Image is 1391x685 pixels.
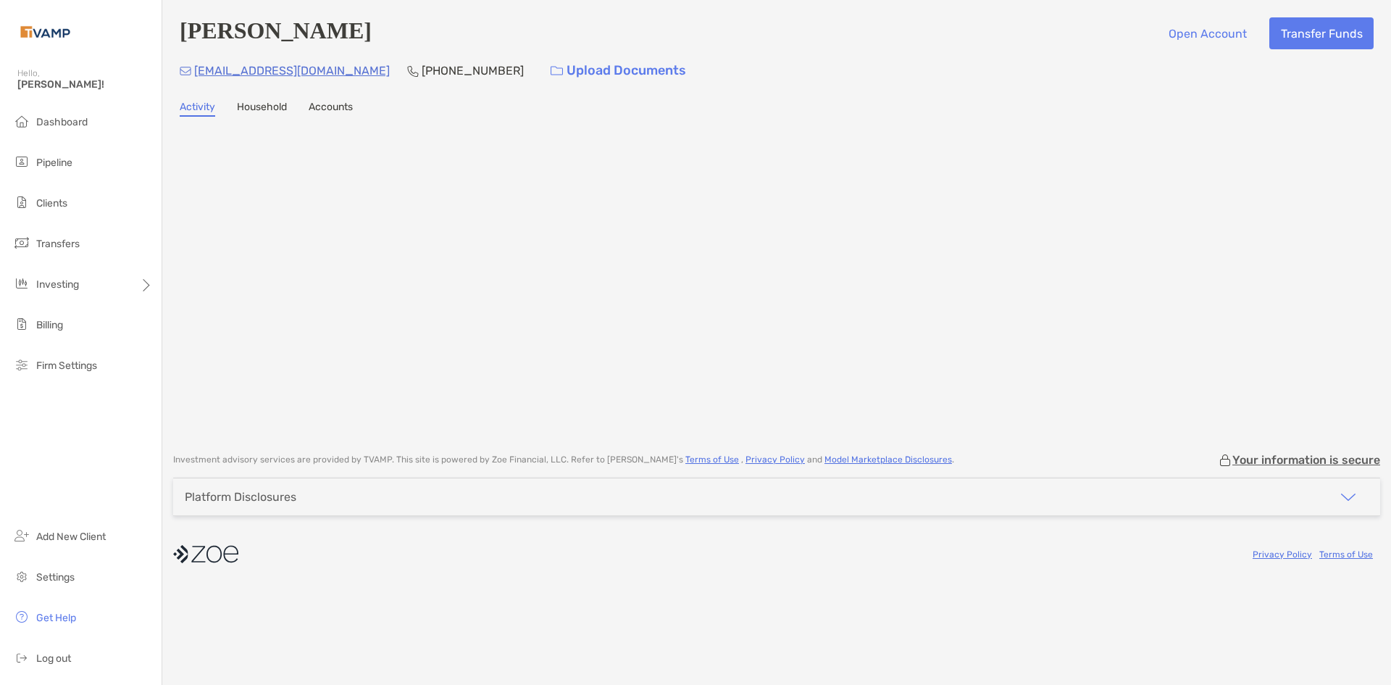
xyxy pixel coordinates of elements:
[17,6,73,58] img: Zoe Logo
[407,65,419,77] img: Phone Icon
[1253,549,1312,560] a: Privacy Policy
[13,315,30,333] img: billing icon
[685,454,739,465] a: Terms of Use
[824,454,952,465] a: Model Marketplace Disclosures
[13,527,30,544] img: add_new_client icon
[36,278,79,291] span: Investing
[36,571,75,584] span: Settings
[1319,549,1373,560] a: Terms of Use
[309,101,353,117] a: Accounts
[237,101,287,117] a: Household
[36,319,63,331] span: Billing
[180,101,215,117] a: Activity
[36,116,88,128] span: Dashboard
[13,649,30,666] img: logout icon
[36,612,76,624] span: Get Help
[13,356,30,373] img: firm-settings icon
[36,360,97,372] span: Firm Settings
[13,275,30,292] img: investing icon
[194,62,390,80] p: [EMAIL_ADDRESS][DOMAIN_NAME]
[551,66,563,76] img: button icon
[185,490,296,504] div: Platform Disclosures
[13,234,30,252] img: transfers icon
[173,454,954,465] p: Investment advisory services are provided by TVAMP . This site is powered by Zoe Financial, LLC. ...
[13,608,30,626] img: get-help icon
[541,55,695,86] a: Upload Documents
[17,78,153,91] span: [PERSON_NAME]!
[13,568,30,585] img: settings icon
[36,197,67,209] span: Clients
[422,62,524,80] p: [PHONE_NUMBER]
[1157,17,1258,49] button: Open Account
[36,238,80,250] span: Transfers
[1269,17,1374,49] button: Transfer Funds
[180,17,372,49] h4: [PERSON_NAME]
[36,652,71,665] span: Log out
[13,153,30,170] img: pipeline icon
[180,67,191,75] img: Email Icon
[36,531,106,543] span: Add New Client
[13,194,30,211] img: clients icon
[1340,489,1357,506] img: icon arrow
[173,538,238,570] img: company logo
[1232,453,1380,467] p: Your information is secure
[13,112,30,130] img: dashboard icon
[36,157,72,169] span: Pipeline
[745,454,805,465] a: Privacy Policy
